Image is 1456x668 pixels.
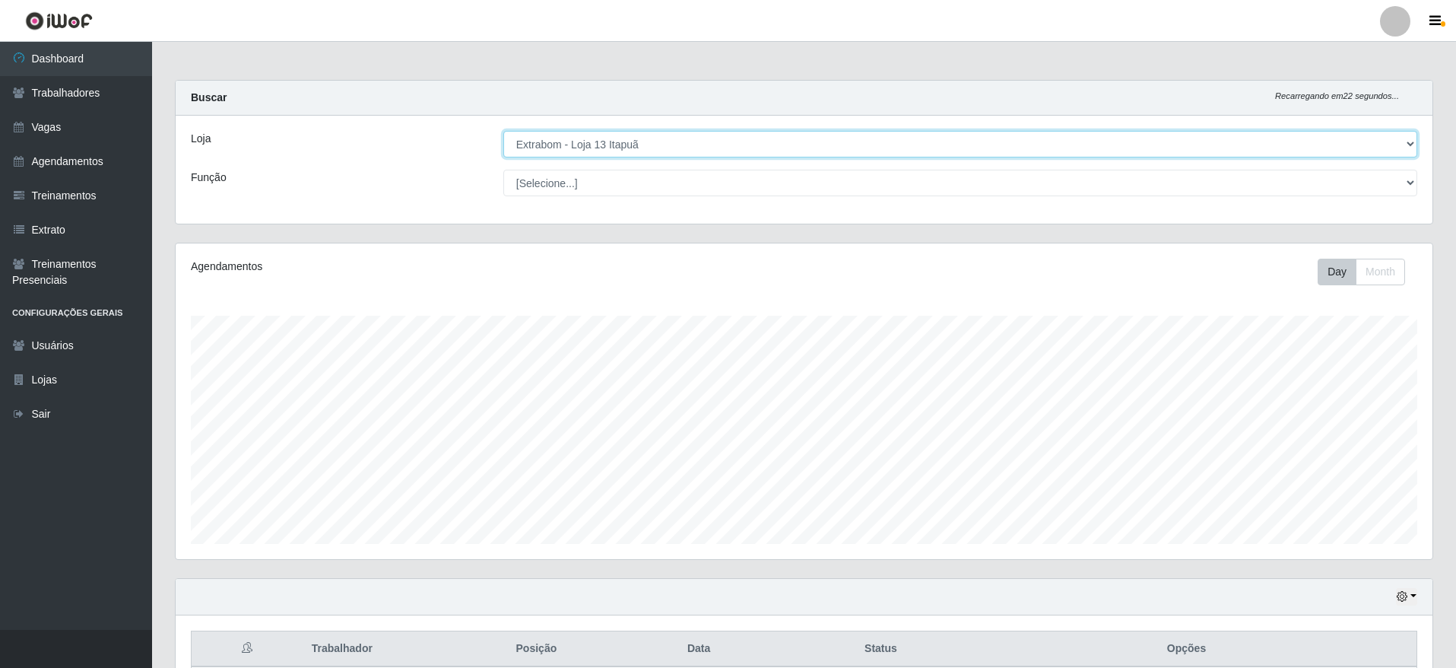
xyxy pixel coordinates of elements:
[1318,259,1405,285] div: First group
[1275,91,1399,100] i: Recarregando em 22 segundos...
[481,631,593,667] th: Posição
[1318,259,1356,285] button: Day
[303,631,481,667] th: Trabalhador
[1318,259,1417,285] div: Toolbar with button groups
[25,11,93,30] img: CoreUI Logo
[191,131,211,147] label: Loja
[191,259,689,275] div: Agendamentos
[956,631,1416,667] th: Opções
[191,170,227,186] label: Função
[1356,259,1405,285] button: Month
[592,631,805,667] th: Data
[191,91,227,103] strong: Buscar
[805,631,956,667] th: Status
